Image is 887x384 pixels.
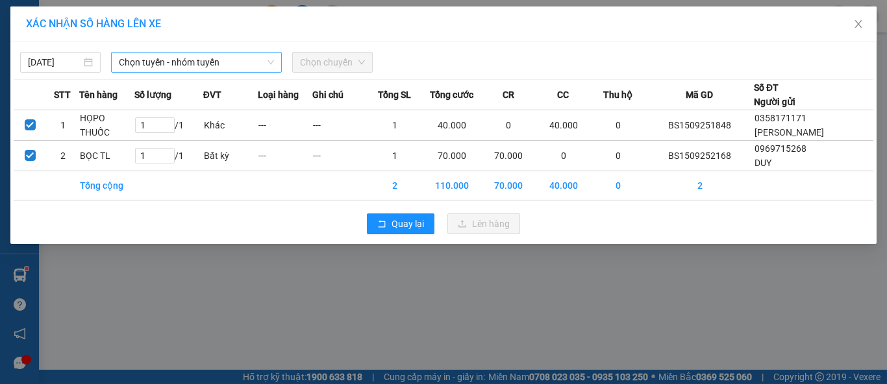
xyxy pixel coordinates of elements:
[377,219,386,230] span: rollback
[754,80,795,109] div: Số ĐT Người gửi
[422,110,481,141] td: 40.000
[481,110,536,141] td: 0
[378,88,411,102] span: Tổng SL
[686,88,713,102] span: Mã GD
[258,110,312,141] td: ---
[47,110,80,141] td: 1
[645,141,754,171] td: BS1509252168
[536,171,590,200] td: 40.000
[258,141,312,171] td: ---
[536,110,590,141] td: 40.000
[447,213,520,234] button: uploadLên hàng
[755,158,771,168] span: DUY
[430,88,473,102] span: Tổng cước
[47,141,80,171] td: 2
[422,171,481,200] td: 110.000
[503,88,514,102] span: CR
[536,141,590,171] td: 0
[755,113,806,123] span: 0358171171
[134,110,203,141] td: / 1
[134,88,171,102] span: Số lượng
[54,88,71,102] span: STT
[368,141,422,171] td: 1
[28,55,81,69] input: 15/09/2025
[645,110,754,141] td: BS1509251848
[840,6,877,43] button: Close
[79,110,134,141] td: HỌPO THUỐC
[300,53,365,72] span: Chọn chuyến
[481,171,536,200] td: 70.000
[481,141,536,171] td: 70.000
[134,141,203,171] td: / 1
[79,88,118,102] span: Tên hàng
[26,18,161,30] span: XÁC NHẬN SỐ HÀNG LÊN XE
[119,53,274,72] span: Chọn tuyến - nhóm tuyến
[79,141,134,171] td: BỌC TL
[557,88,569,102] span: CC
[603,88,632,102] span: Thu hộ
[591,171,645,200] td: 0
[203,141,258,171] td: Bất kỳ
[853,19,864,29] span: close
[645,171,754,200] td: 2
[203,88,221,102] span: ĐVT
[267,58,275,66] span: down
[258,88,299,102] span: Loại hàng
[367,213,434,234] button: rollbackQuay lại
[368,110,422,141] td: 1
[755,127,824,138] span: [PERSON_NAME]
[312,88,344,102] span: Ghi chú
[368,171,422,200] td: 2
[755,143,806,154] span: 0969715268
[312,110,367,141] td: ---
[203,110,258,141] td: Khác
[79,171,134,200] td: Tổng cộng
[591,141,645,171] td: 0
[312,141,367,171] td: ---
[422,141,481,171] td: 70.000
[392,217,424,231] span: Quay lại
[591,110,645,141] td: 0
